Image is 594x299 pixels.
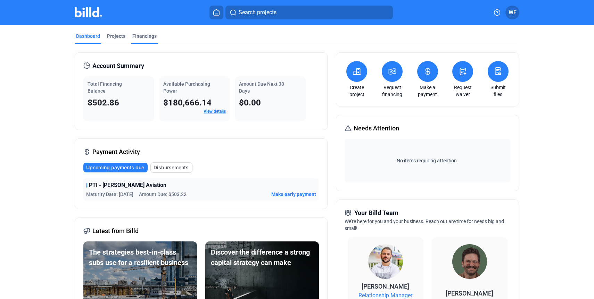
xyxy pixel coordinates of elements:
div: Projects [107,33,125,40]
span: $502.86 [88,98,119,108]
img: Billd Company Logo [75,7,102,17]
span: Payment Activity [92,147,140,157]
button: Disbursements [150,162,192,173]
span: Maturity Date: [DATE] [86,191,133,198]
span: We're here for you and your business. Reach out anytime for needs big and small! [345,219,504,231]
div: Financings [132,33,157,40]
a: Request financing [380,84,404,98]
span: $0.00 [239,98,261,108]
span: No items requiring attention. [347,157,507,164]
span: [PERSON_NAME] [362,283,409,290]
button: Search projects [225,6,393,19]
img: Relationship Manager [368,244,403,279]
a: Request waiver [451,84,475,98]
a: View details [204,109,226,114]
span: Your Billd Team [354,208,398,218]
div: The strategies best-in-class subs use for a resilient business [89,247,191,268]
a: Create project [345,84,369,98]
div: Dashboard [76,33,100,40]
span: Latest from Billd [92,226,139,236]
span: Needs Attention [354,123,399,133]
span: Available Purchasing Power [163,81,210,94]
button: Upcoming payments due [83,163,148,172]
span: [PERSON_NAME] [446,290,493,297]
button: WF [505,6,519,19]
span: Search projects [239,8,277,17]
span: Total Financing Balance [88,81,122,94]
img: Territory Manager [452,244,487,279]
span: Upcoming payments due [86,164,144,171]
span: WF [509,8,517,17]
button: Make early payment [271,191,316,198]
span: Amount Due: $503.22 [139,191,187,198]
a: Make a payment [415,84,440,98]
a: Submit files [486,84,510,98]
span: Amount Due Next 30 Days [239,81,284,94]
span: PTI - [PERSON_NAME] Aviation [89,181,166,189]
span: Disbursements [154,164,189,171]
span: $180,666.14 [163,98,212,108]
div: Discover the difference a strong capital strategy can make [211,247,313,268]
span: Account Summary [92,61,144,71]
